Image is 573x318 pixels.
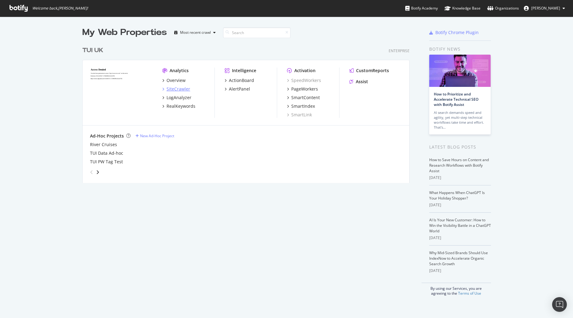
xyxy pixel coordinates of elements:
[225,86,250,92] a: AlertPanel
[291,86,318,92] div: PageWorkers
[167,95,191,101] div: LogAnalyzer
[162,86,190,92] a: SiteCrawler
[349,79,368,85] a: Assist
[167,86,190,92] div: SiteCrawler
[389,48,410,53] div: Enterprise
[552,297,567,312] div: Open Intercom Messenger
[96,169,100,175] div: angle-right
[225,77,254,83] a: ActionBoard
[162,103,195,109] a: RealKeywords
[429,46,491,52] div: Botify news
[82,39,414,183] div: grid
[287,95,320,101] a: SmartContent
[223,27,291,38] input: Search
[429,250,488,266] a: Why Mid-Sized Brands Should Use IndexNow to Accelerate Organic Search Growth
[82,46,106,55] a: TUI UK
[172,28,218,37] button: Most recent crawl
[531,6,560,11] span: Antonis Melis
[422,283,491,296] div: By using our Services, you are agreeing to the
[90,150,123,156] a: TUI Data Ad-hoc
[435,29,479,36] div: Botify Chrome Plugin
[429,175,491,180] div: [DATE]
[167,77,186,83] div: Overview
[356,79,368,85] div: Assist
[519,3,570,13] button: [PERSON_NAME]
[405,5,438,11] div: Botify Academy
[287,77,321,83] a: SpeedWorkers
[287,103,315,109] a: SmartIndex
[434,91,478,107] a: How to Prioritize and Accelerate Technical SEO with Botify Assist
[90,142,117,148] a: River Cruises
[429,144,491,150] div: Latest Blog Posts
[162,95,191,101] a: LogAnalyzer
[458,291,481,296] a: Terms of Use
[487,5,519,11] div: Organizations
[90,159,123,165] a: TUI PW Tag Test
[429,268,491,273] div: [DATE]
[167,103,195,109] div: RealKeywords
[291,103,315,109] div: SmartIndex
[429,157,489,173] a: How to Save Hours on Content and Research Workflows with Botify Assist
[82,46,103,55] div: TUI UK
[291,95,320,101] div: SmartContent
[180,31,211,34] div: Most recent crawl
[445,5,481,11] div: Knowledge Base
[429,55,491,87] img: How to Prioritize and Accelerate Technical SEO with Botify Assist
[229,77,254,83] div: ActionBoard
[429,235,491,241] div: [DATE]
[349,68,389,74] a: CustomReports
[140,133,174,138] div: New Ad-Hoc Project
[88,167,96,177] div: angle-left
[135,133,174,138] a: New Ad-Hoc Project
[429,190,485,201] a: What Happens When ChatGPT Is Your Holiday Shopper?
[356,68,389,74] div: CustomReports
[429,217,491,234] a: AI Is Your New Customer: How to Win the Visibility Battle in a ChatGPT World
[429,202,491,208] div: [DATE]
[90,133,124,139] div: Ad-Hoc Projects
[434,110,486,130] div: AI search demands speed and agility, yet multi-step technical workflows take time and effort. Tha...
[229,86,250,92] div: AlertPanel
[287,112,312,118] a: SmartLink
[82,26,167,39] div: My Web Properties
[232,68,256,74] div: Intelligence
[287,86,318,92] a: PageWorkers
[90,68,152,117] img: tui.co.uk
[32,6,88,11] span: Welcome back, [PERSON_NAME] !
[294,68,316,74] div: Activation
[162,77,186,83] a: Overview
[170,68,189,74] div: Analytics
[429,29,479,36] a: Botify Chrome Plugin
